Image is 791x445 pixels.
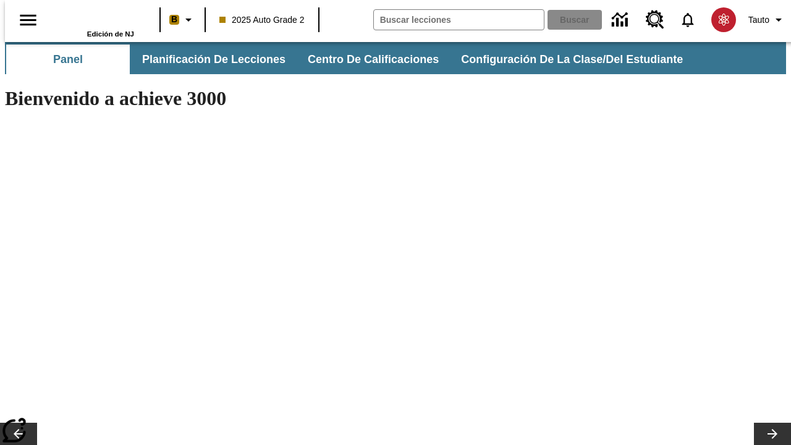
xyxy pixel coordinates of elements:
div: Subbarra de navegación [5,42,786,74]
button: Abrir el menú lateral [10,2,46,38]
a: Centro de información [604,3,638,37]
button: Carrusel de lecciones, seguir [754,423,791,445]
button: Configuración de la clase/del estudiante [451,44,693,74]
div: Portada [54,4,134,38]
span: 2025 Auto Grade 2 [219,14,305,27]
span: Panel [53,53,83,67]
button: Planificación de lecciones [132,44,295,74]
a: Notificaciones [672,4,704,36]
a: Portada [54,6,134,30]
h1: Bienvenido a achieve 3000 [5,87,539,110]
span: Tauto [748,14,769,27]
a: Centro de recursos, Se abrirá en una pestaña nueva. [638,3,672,36]
button: Escoja un nuevo avatar [704,4,743,36]
span: Edición de NJ [87,30,134,38]
input: Buscar campo [374,10,544,30]
button: Panel [6,44,130,74]
span: Configuración de la clase/del estudiante [461,53,683,67]
div: Subbarra de navegación [5,44,694,74]
button: Boost El color de la clase es anaranjado claro. Cambiar el color de la clase. [164,9,201,31]
button: Centro de calificaciones [298,44,449,74]
span: B [171,12,177,27]
button: Perfil/Configuración [743,9,791,31]
span: Planificación de lecciones [142,53,286,67]
img: avatar image [711,7,736,32]
span: Centro de calificaciones [308,53,439,67]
